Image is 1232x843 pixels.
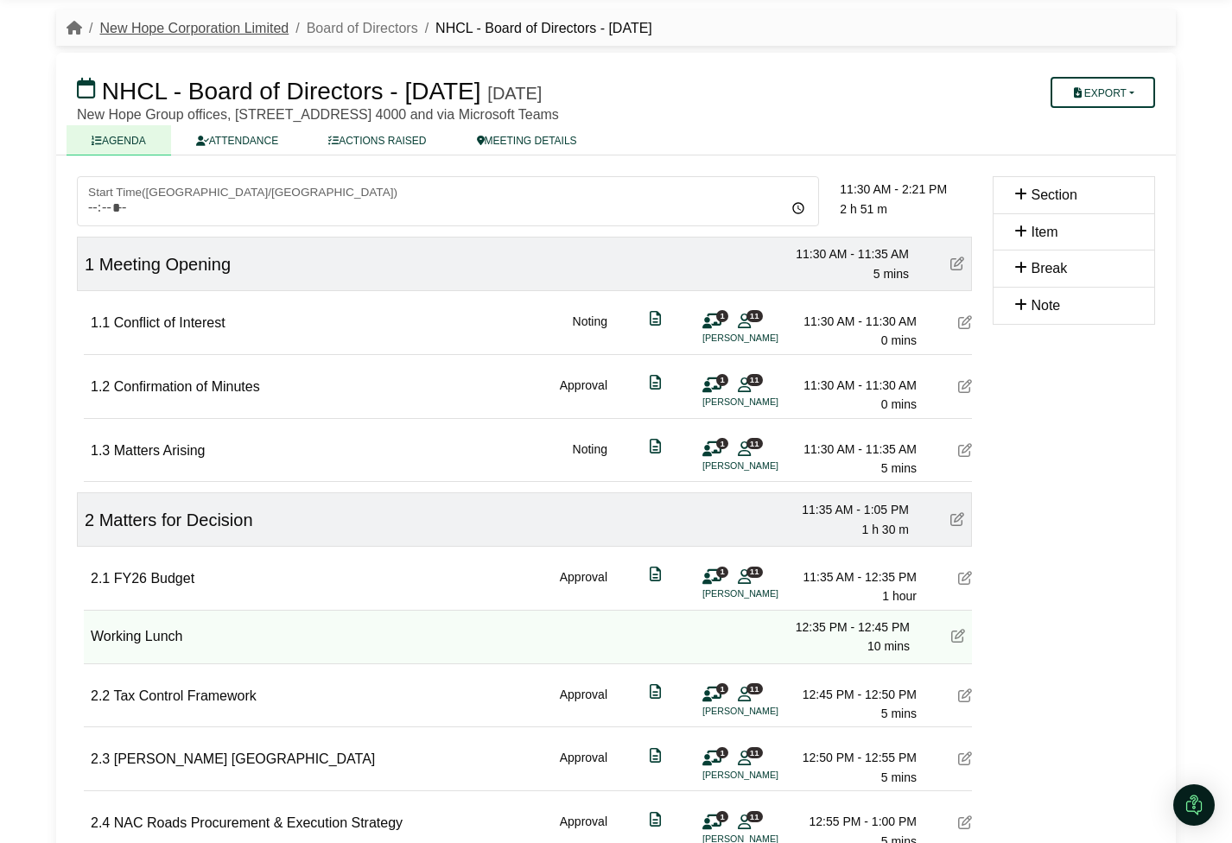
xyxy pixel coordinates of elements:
li: [PERSON_NAME] [702,586,832,601]
div: Open Intercom Messenger [1173,784,1215,826]
span: 11 [746,683,763,694]
span: 2.2 [91,688,110,703]
span: 1.1 [91,315,110,330]
span: 5 mins [873,267,909,281]
div: Noting [573,312,607,351]
div: Approval [560,748,607,787]
a: Board of Directors [307,21,418,35]
span: Matters Arising [114,443,206,458]
span: Tax Control Framework [113,688,256,703]
span: 1.3 [91,443,110,458]
span: Break [1031,261,1067,276]
li: NHCL - Board of Directors - [DATE] [418,17,652,40]
span: 1 [716,438,728,449]
span: 5 mins [881,770,917,784]
span: Conflict of Interest [114,315,225,330]
span: New Hope Group offices, [STREET_ADDRESS] 4000 and via Microsoft Teams [77,107,559,122]
div: [DATE] [487,83,542,104]
a: New Hope Corporation Limited [99,21,289,35]
span: 1 hour [882,589,917,603]
div: 12:45 PM - 12:50 PM [796,685,917,704]
li: [PERSON_NAME] [702,459,832,473]
li: [PERSON_NAME] [702,768,832,783]
span: 2.3 [91,751,110,766]
div: 11:30 AM - 11:35 AM [796,440,917,459]
a: MEETING DETAILS [452,125,602,155]
span: 11 [746,811,763,822]
div: 11:30 AM - 11:35 AM [788,244,909,263]
li: [PERSON_NAME] [702,395,832,409]
div: Approval [560,567,607,606]
span: 0 mins [881,397,917,411]
a: ATTENDANCE [171,125,303,155]
span: 11 [746,567,763,578]
div: 11:30 AM - 11:30 AM [796,312,917,331]
span: 11 [746,310,763,321]
span: Working Lunch [91,629,182,643]
nav: breadcrumb [67,17,652,40]
li: [PERSON_NAME] [702,704,832,719]
span: Meeting Opening [99,255,231,274]
div: 11:35 AM - 12:35 PM [796,567,917,586]
span: 2.4 [91,815,110,830]
span: Matters for Decision [99,510,253,529]
span: Note [1031,298,1060,313]
span: 1 [716,567,728,578]
li: [PERSON_NAME] [702,331,832,345]
span: 2 [85,510,94,529]
span: 1 [716,310,728,321]
div: Noting [573,440,607,479]
span: 2.1 [91,571,110,586]
div: Approval [560,685,607,724]
span: 5 mins [881,707,917,720]
span: 11 [746,374,763,385]
span: 1 [716,683,728,694]
div: 11:30 AM - 2:21 PM [840,180,972,199]
span: 10 mins [867,639,910,653]
a: AGENDA [67,125,171,155]
span: 1 [85,255,94,274]
div: 12:50 PM - 12:55 PM [796,748,917,767]
span: 1 h 30 m [862,523,909,536]
div: 11:30 AM - 11:30 AM [796,376,917,395]
span: Item [1031,225,1057,239]
span: Confirmation of Minutes [114,379,260,394]
span: 11 [746,438,763,449]
span: 1 [716,374,728,385]
a: ACTIONS RAISED [303,125,451,155]
div: 12:55 PM - 1:00 PM [796,812,917,831]
span: NAC Roads Procurement & Execution Strategy [114,815,403,830]
span: 2 h 51 m [840,202,886,216]
div: Approval [560,376,607,415]
span: NHCL - Board of Directors - [DATE] [102,78,481,105]
button: Export [1051,77,1155,108]
span: 1 [716,811,728,822]
div: 12:35 PM - 12:45 PM [789,618,910,637]
span: [PERSON_NAME] [GEOGRAPHIC_DATA] [114,751,376,766]
span: 1.2 [91,379,110,394]
span: 5 mins [881,461,917,475]
span: 0 mins [881,333,917,347]
span: 11 [746,747,763,758]
div: 11:35 AM - 1:05 PM [788,500,909,519]
span: FY26 Budget [114,571,194,586]
span: 1 [716,747,728,758]
span: Section [1031,187,1076,202]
